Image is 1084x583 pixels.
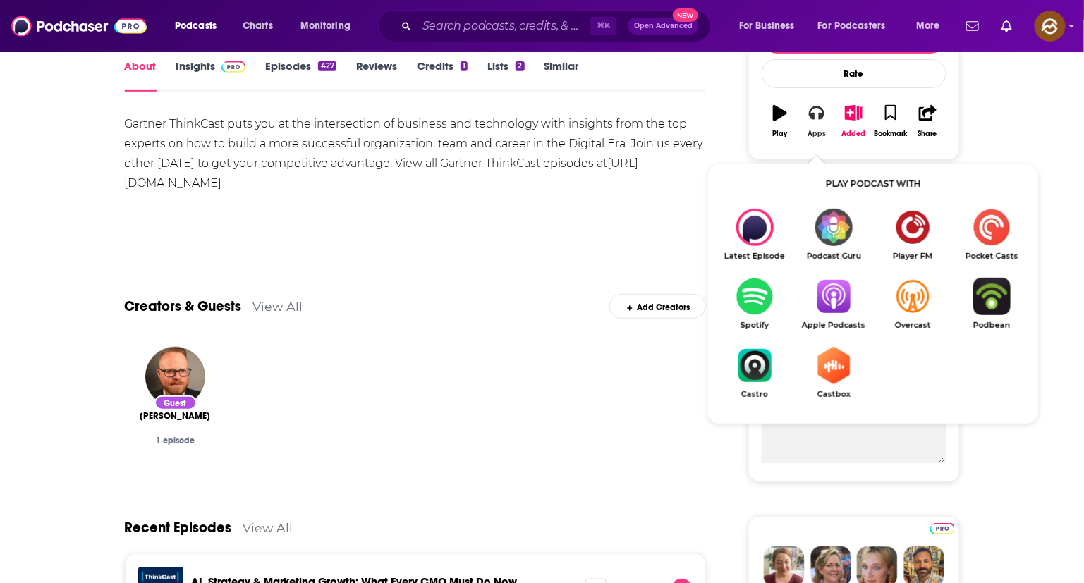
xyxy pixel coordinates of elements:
[243,16,273,36] span: Charts
[798,96,835,147] button: Apps
[873,321,952,330] span: Overcast
[961,14,985,38] a: Show notifications dropdown
[918,130,937,138] div: Share
[835,96,872,147] button: Added
[794,347,873,399] a: CastboxCastbox
[154,395,197,410] div: Guest
[461,61,468,71] div: 1
[417,59,468,92] a: Credits1
[715,278,794,330] a: SpotifySpotify
[909,96,946,147] button: Share
[221,61,246,73] img: Podchaser Pro
[794,278,873,330] a: Apple PodcastsApple Podcasts
[818,16,886,36] span: For Podcasters
[253,299,303,314] a: View All
[1035,11,1066,42] button: Show profile menu
[715,347,794,399] a: CastroCastro
[952,278,1031,330] a: PodbeanPodbean
[628,18,699,35] button: Open AdvancedNew
[516,61,524,71] div: 2
[140,410,211,422] a: Mike J. Walker
[916,16,940,36] span: More
[873,278,952,330] a: OvercastOvercast
[794,252,873,261] span: Podcast Guru
[487,59,524,92] a: Lists2
[794,390,873,399] span: Castbox
[233,15,281,37] a: Charts
[930,523,955,534] img: Podchaser Pro
[715,252,794,261] span: Latest Episode
[125,114,707,193] div: Gartner ThinkCast puts you at the intersection of business and technology with insights from the ...
[590,17,616,35] span: ⌘ K
[842,130,866,138] div: Added
[996,14,1018,38] a: Show notifications dropdown
[125,59,157,92] a: About
[762,96,798,147] button: Play
[243,520,293,535] a: View All
[715,321,794,330] span: Spotify
[808,130,826,138] div: Apps
[715,390,794,399] span: Castro
[729,15,812,37] button: open menu
[873,209,952,261] a: Player FMPlayer FM
[609,294,706,319] div: Add Creators
[673,8,698,22] span: New
[391,10,724,42] div: Search podcasts, credits, & more...
[165,15,235,37] button: open menu
[794,321,873,330] span: Apple Podcasts
[772,130,787,138] div: Play
[1035,11,1066,42] img: User Profile
[291,15,369,37] button: open menu
[145,347,205,407] img: Mike J. Walker
[11,13,147,39] img: Podchaser - Follow, Share and Rate Podcasts
[176,59,246,92] a: InsightsPodchaser Pro
[417,15,590,37] input: Search podcasts, credits, & more...
[715,171,1031,197] div: Play podcast with
[318,61,336,71] div: 427
[356,59,397,92] a: Reviews
[952,321,1031,330] span: Podbean
[952,252,1031,261] span: Pocket Casts
[739,16,795,36] span: For Business
[544,59,579,92] a: Similar
[1035,11,1066,42] span: Logged in as hey85204
[873,252,952,261] span: Player FM
[634,23,693,30] span: Open Advanced
[265,59,336,92] a: Episodes427
[794,209,873,261] a: Podcast GuruPodcast Guru
[125,519,232,536] a: Recent Episodes
[872,96,909,147] button: Bookmark
[762,59,946,88] div: Rate
[809,15,906,37] button: open menu
[930,521,955,534] a: Pro website
[874,130,907,138] div: Bookmark
[300,16,351,36] span: Monitoring
[906,15,958,37] button: open menu
[952,209,1031,261] a: Pocket CastsPocket Casts
[175,16,217,36] span: Podcasts
[125,297,242,315] a: Creators & Guests
[715,209,794,261] div: Gartner ThinkCast on Latest Episode
[140,410,211,422] span: [PERSON_NAME]
[136,436,215,446] div: 1 episode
